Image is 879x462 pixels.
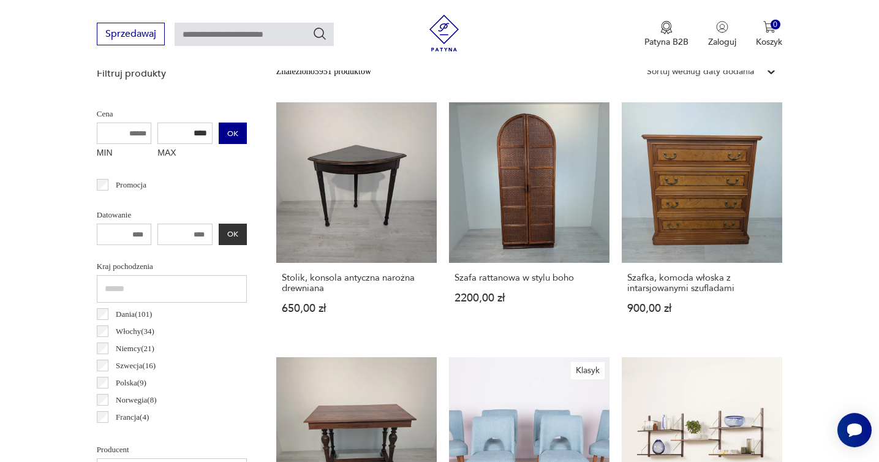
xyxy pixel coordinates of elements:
[282,273,431,293] h3: Stolik, konsola antyczna narożna drewniana
[627,273,777,293] h3: Szafka, komoda włoska z intarsjowanymi szufladami
[771,20,781,30] div: 0
[716,21,728,33] img: Ikonka użytkownika
[627,303,777,314] p: 900,00 zł
[97,260,247,273] p: Kraj pochodzenia
[312,26,327,41] button: Szukaj
[622,102,782,338] a: Szafka, komoda włoska z intarsjowanymi szufladamiSzafka, komoda włoska z intarsjowanymi szufladam...
[644,21,688,48] button: Patyna B2B
[116,376,146,390] p: Polska ( 9 )
[219,224,247,245] button: OK
[97,31,165,39] a: Sprzedawaj
[756,36,782,48] p: Koszyk
[455,273,604,283] h3: Szafa rattanowa w stylu boho
[763,21,775,33] img: Ikona koszyka
[276,65,371,78] div: Znaleziono 5951 produktów
[282,303,431,314] p: 650,00 zł
[116,325,154,338] p: Włochy ( 34 )
[449,102,609,338] a: Szafa rattanowa w stylu bohoSzafa rattanowa w stylu boho2200,00 zł
[644,36,688,48] p: Patyna B2B
[219,123,247,144] button: OK
[708,36,736,48] p: Zaloguj
[455,293,604,303] p: 2200,00 zł
[837,413,872,447] iframe: Smartsupp widget button
[157,144,213,164] label: MAX
[97,208,247,222] p: Datowanie
[116,359,156,373] p: Szwecja ( 16 )
[426,15,462,51] img: Patyna - sklep z meblami i dekoracjami vintage
[116,178,146,192] p: Promocja
[116,393,156,407] p: Norwegia ( 8 )
[756,21,782,48] button: 0Koszyk
[97,443,247,456] p: Producent
[116,428,160,441] p: Szwajcaria ( 4 )
[116,411,149,424] p: Francja ( 4 )
[116,308,152,321] p: Dania ( 101 )
[97,107,247,121] p: Cena
[97,67,247,80] p: Filtruj produkty
[116,342,154,355] p: Niemcy ( 21 )
[708,21,736,48] button: Zaloguj
[276,102,437,338] a: Stolik, konsola antyczna narożna drewnianaStolik, konsola antyczna narożna drewniana650,00 zł
[644,21,688,48] a: Ikona medaluPatyna B2B
[647,65,754,78] div: Sortuj według daty dodania
[97,23,165,45] button: Sprzedawaj
[97,144,152,164] label: MIN
[660,21,673,34] img: Ikona medalu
